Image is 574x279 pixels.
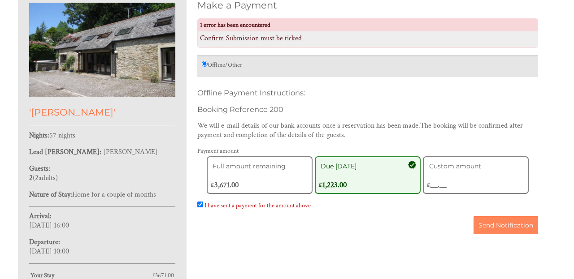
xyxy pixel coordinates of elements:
span: ( ) [29,173,58,183]
p: [DATE] 10:00 [29,237,175,256]
h3: Offline Payment Instructions: [197,88,538,97]
strong: Departure: [29,237,60,247]
h2: '[PERSON_NAME]' [29,107,175,118]
p: Home for a couple of months [29,190,175,199]
button: Due [DATE] £1,223.00 [315,156,421,194]
span: adult [35,173,56,183]
span: [PERSON_NAME] [103,147,158,157]
p: We will e-mail details of our bank accounts once a reservation has been made.The booking will be ... [197,121,538,140]
legend: Payment amount [197,147,239,155]
strong: Nature of Stay: [29,190,72,199]
label: Offline/Other [202,61,242,69]
strong: Lead [PERSON_NAME]: [29,147,101,157]
label: I have sent a payment for the amount above [204,202,311,210]
strong: Arrival: [29,211,52,221]
p: 57 nights [29,131,175,140]
span: 1 error has been encountered [198,19,538,31]
span: Send Notification [478,221,533,229]
span: 2 [35,173,39,183]
button: Custom amount £__.__ [423,156,529,194]
strong: 2 [29,173,33,183]
input: Offline/Other [202,61,208,67]
h3: Booking Reference 200 [197,105,538,114]
button: Full amount remaining £3,671.00 [207,156,313,194]
li: Confirm Submission must be ticked [200,34,535,43]
strong: Guests: [29,164,50,173]
button: Send Notification [474,216,538,234]
a: '[PERSON_NAME]' [29,91,175,118]
p: [DATE] 16:00 [29,211,175,230]
img: An image of ''Annacombe'' [29,3,175,97]
strong: Nights: [29,131,49,140]
span: s [53,173,56,183]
